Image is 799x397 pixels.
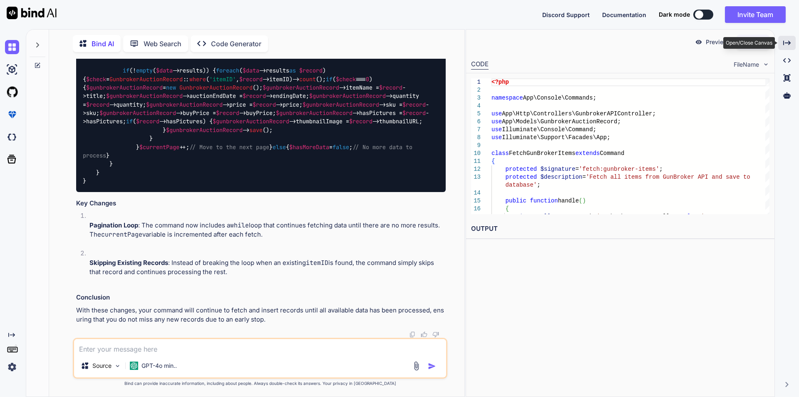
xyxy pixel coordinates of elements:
[5,85,19,99] img: githubLight
[540,174,582,180] span: $description
[471,60,489,70] div: CODE
[530,197,558,204] span: function
[471,134,481,142] div: 8
[491,158,495,165] span: {
[600,150,624,157] span: Command
[216,109,239,117] span: $record
[106,92,183,100] span: $gunbrokerAuctionRecord
[86,84,163,91] span: $gunbrokerAuctionRecord
[402,109,426,117] span: $record
[471,78,481,86] div: 1
[575,150,600,157] span: extends
[366,75,369,83] span: 0
[505,205,509,212] span: {
[505,174,537,180] span: protected
[602,11,646,18] span: Documentation
[471,110,481,118] div: 5
[491,126,502,133] span: use
[575,166,578,172] span: =
[253,101,276,108] span: $record
[502,134,610,141] span: Illuminate\Support\Facades\App;
[336,75,356,83] span: $check
[76,293,446,302] h3: Conclusion
[471,205,481,213] div: 16
[333,143,349,151] span: false
[156,67,173,74] span: $data
[243,92,266,100] span: $record
[734,60,759,69] span: FileName
[421,331,427,338] img: like
[230,221,249,230] code: while
[402,101,426,108] span: $record
[723,37,775,49] div: Open/Close Canvas
[409,331,416,338] img: copy
[5,62,19,77] img: ai-studio
[701,213,705,220] span: )
[289,143,329,151] span: $hasMoreData
[92,362,112,370] p: Source
[491,118,502,125] span: use
[471,165,481,173] div: 12
[725,6,786,23] button: Invite Team
[136,67,153,74] span: empty
[471,197,481,205] div: 15
[273,143,286,151] span: else
[5,360,19,374] img: settings
[509,150,576,157] span: FetchGunBrokerItems
[209,75,236,83] span: 'itemID'
[491,79,509,85] span: <?php
[76,306,446,325] p: With these changes, your command will continue to fetch and insert records until all available da...
[5,130,19,144] img: darkCloudIdeIcon
[466,219,774,239] h2: OUTPUT
[276,109,352,117] span: $gunbrokerAuctionRecord
[471,142,481,150] div: 9
[73,380,447,387] p: Bind can provide inaccurate information, including about people. Always double-check its answers....
[83,143,416,159] span: // No more data to process
[762,61,769,68] img: chevron down
[659,10,690,19] span: Dark mode
[349,118,372,125] span: $record
[471,86,481,94] div: 2
[602,10,646,19] button: Documentation
[92,39,114,49] p: Bind AI
[146,101,223,108] span: $gunbrokerAuctionRecord
[144,39,181,49] p: Web Search
[505,182,537,188] span: database'
[136,118,159,125] span: $record
[166,84,176,91] span: new
[491,134,502,141] span: use
[89,221,138,229] strong: Pagination Loop
[471,213,481,221] div: 17
[582,174,586,180] span: =
[5,40,19,54] img: chat
[109,75,183,83] span: GunbrokerAuctionRecord
[101,230,142,239] code: currentPage
[706,38,728,46] p: Preview
[89,258,446,277] p: : Instead of breaking the loop when an existing is found, the command simply skips that record an...
[141,362,177,370] p: GPT-4o min..
[471,94,481,102] div: 3
[213,118,289,125] span: $gunbrokerAuctionRecord
[243,67,259,74] span: $data
[189,75,206,83] span: where
[379,84,402,91] span: $record
[428,362,436,370] img: icon
[537,182,540,188] span: ;
[579,197,582,204] span: (
[471,173,481,181] div: 13
[491,95,523,101] span: namespace
[76,199,446,208] h3: Key Changes
[89,221,446,240] p: : The command now includes a loop that continues fetching data until there are no more results. T...
[471,102,481,110] div: 4
[130,362,138,370] img: GPT-4o mini
[7,7,57,19] img: Bind AI
[705,213,708,220] span: ;
[523,95,596,101] span: App\Console\Commands;
[114,362,121,370] img: Pick Models
[505,197,526,204] span: public
[695,38,702,46] img: preview
[684,213,701,220] span: class
[216,67,239,74] span: foreach
[471,189,481,197] div: 14
[166,126,243,134] span: $gunbrokerAuctionRecord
